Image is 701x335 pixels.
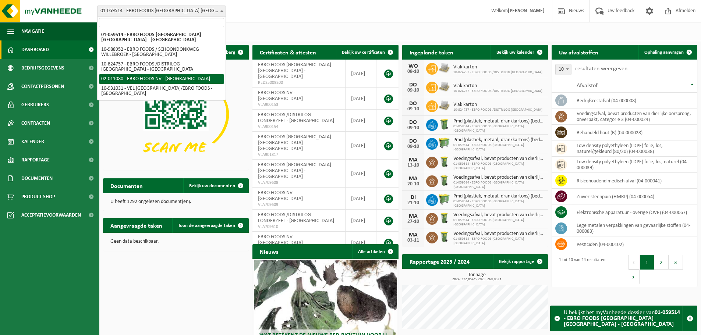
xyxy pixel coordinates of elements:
[189,183,235,188] span: Bekijk uw documenten
[453,83,542,89] span: Vlak karton
[406,200,421,206] div: 21-10
[258,102,339,108] span: VLA900153
[571,236,697,252] td: pesticiden (04-000102)
[21,77,64,96] span: Contactpersonen
[406,219,421,224] div: 27-10
[438,99,450,112] img: LP-PA-00000-WDN-11
[453,64,542,70] span: Vlak karton
[99,30,224,45] li: 01-059514 - EBRO FOODS [GEOGRAPHIC_DATA] [GEOGRAPHIC_DATA] - [GEOGRAPHIC_DATA]
[406,63,421,69] div: WO
[219,50,235,55] span: Verberg
[103,218,170,232] h2: Aangevraagde taken
[654,255,669,270] button: 2
[346,210,377,232] td: [DATE]
[575,66,627,72] label: resultaten weergeven
[258,212,334,224] span: EBRO FOODS /DISTRILOG LONDERZEEL - [GEOGRAPHIC_DATA]
[644,50,684,55] span: Ophaling aanvragen
[453,212,544,218] span: Voedingsafval, bevat producten van dierlijke oorsprong, onverpakt, categorie 3
[438,118,450,131] img: WB-0240-HPE-GN-50
[97,6,226,17] span: 01-059514 - EBRO FOODS BELGIUM NV - MERKSEM
[98,6,226,16] span: 01-059514 - EBRO FOODS BELGIUM NV - MERKSEM
[571,93,697,108] td: bedrijfsrestafval (04-000008)
[453,102,542,108] span: Vlak karton
[336,45,398,60] a: Bekijk uw certificaten
[571,204,697,220] td: elektronische apparatuur - overige (OVE) (04-000067)
[110,199,241,204] p: U heeft 1292 ongelezen document(en).
[99,74,224,84] li: 02-011080 - EBRO FOODS NV - [GEOGRAPHIC_DATA]
[453,156,544,162] span: Voedingsafval, bevat producten van dierlijke oorsprong, onverpakt, categorie 3
[346,160,377,188] td: [DATE]
[406,88,421,93] div: 09-10
[21,22,44,40] span: Navigatie
[640,255,654,270] button: 1
[103,60,249,169] img: Download de VHEPlus App
[21,96,49,114] span: Gebruikers
[571,140,697,157] td: low density polyethyleen (LDPE) folie, los, naturel/gekleurd (80/20) (04-000038)
[438,193,450,206] img: WB-0660-HPE-GN-50
[258,152,339,158] span: VLA901817
[508,8,545,14] strong: [PERSON_NAME]
[453,181,544,189] span: 01-059514 - EBRO FOODS [GEOGRAPHIC_DATA] [GEOGRAPHIC_DATA]
[438,81,450,93] img: LP-PA-00000-WDN-11
[577,83,598,89] span: Afvalstof
[438,231,450,243] img: WB-0140-HPE-GN-50
[258,190,303,202] span: EBRO FOODS NV - [GEOGRAPHIC_DATA]
[453,231,544,237] span: Voedingsafval, bevat producten van dierlijke oorsprong, onverpakt, categorie 3
[346,60,377,88] td: [DATE]
[453,89,542,93] span: 10-824757 - EBRO FOODS /DISTRILOG [GEOGRAPHIC_DATA]
[406,138,421,144] div: DO
[571,125,697,140] td: behandeld hout (B) (04-000028)
[252,45,323,59] h2: Certificaten & attesten
[406,272,548,281] h3: Tonnage
[453,118,544,124] span: Pmd (plastiek, metaal, drankkartons) (bedrijven)
[342,50,385,55] span: Bekijk uw certificaten
[99,60,224,74] li: 10-824757 - EBRO FOODS /DISTRILOG [GEOGRAPHIC_DATA] - [GEOGRAPHIC_DATA]
[571,189,697,204] td: zuiver steenpuin (HMRP) (04-000054)
[258,134,331,152] span: EBRO FOODS [GEOGRAPHIC_DATA] [GEOGRAPHIC_DATA] - [GEOGRAPHIC_DATA]
[406,69,421,74] div: 08-10
[21,132,44,151] span: Kalender
[258,202,339,208] span: VLA709609
[453,218,544,227] span: 01-059514 - EBRO FOODS [GEOGRAPHIC_DATA] [GEOGRAPHIC_DATA]
[571,157,697,173] td: low density polyethyleen (LDPE) folie, los, naturel (04-000039)
[406,232,421,238] div: MA
[552,45,606,59] h2: Uw afvalstoffen
[213,45,248,60] button: Verberg
[453,124,544,133] span: 01-059514 - EBRO FOODS [GEOGRAPHIC_DATA] [GEOGRAPHIC_DATA]
[571,173,697,189] td: risicohoudend medisch afval (04-000041)
[438,137,450,149] img: WB-0660-HPE-GN-50
[258,180,339,186] span: VLA709608
[491,45,547,60] a: Bekijk uw kalender
[453,108,542,112] span: 10-824757 - EBRO FOODS /DISTRILOG [GEOGRAPHIC_DATA]
[346,232,377,254] td: [DATE]
[258,90,303,101] span: EBRO FOODS NV - [GEOGRAPHIC_DATA]
[556,64,571,75] span: 10
[406,107,421,112] div: 09-10
[99,84,224,99] li: 10-931031 - VEL [GEOGRAPHIC_DATA]/EBRO FOODS - [GEOGRAPHIC_DATA]
[258,124,339,130] span: VLA900154
[564,310,680,327] strong: 01-059514 - EBRO FOODS [GEOGRAPHIC_DATA] [GEOGRAPHIC_DATA] - [GEOGRAPHIC_DATA]
[346,110,377,132] td: [DATE]
[453,143,544,152] span: 01-059514 - EBRO FOODS [GEOGRAPHIC_DATA] [GEOGRAPHIC_DATA]
[438,212,450,224] img: WB-0140-HPE-GN-50
[258,224,339,230] span: VLA709610
[21,40,49,59] span: Dashboard
[346,88,377,110] td: [DATE]
[406,213,421,219] div: MA
[258,80,339,86] span: RED25009200
[252,244,286,259] h2: Nieuws
[21,206,81,224] span: Acceptatievoorwaarden
[628,255,640,270] button: Previous
[669,255,683,270] button: 3
[172,218,248,233] a: Toon de aangevraagde taken
[258,234,303,246] span: EBRO FOODS NV - [GEOGRAPHIC_DATA]
[406,195,421,200] div: DI
[628,270,640,284] button: Next
[555,254,605,285] div: 1 tot 10 van 24 resultaten
[571,108,697,125] td: voedingsafval, bevat producten van dierlijke oorsprong, onverpakt, categorie 3 (04-000024)
[453,162,544,171] span: 01-059514 - EBRO FOODS [GEOGRAPHIC_DATA] [GEOGRAPHIC_DATA]
[406,182,421,187] div: 20-10
[103,178,150,193] h2: Documenten
[402,45,461,59] h2: Ingeplande taken
[638,45,697,60] a: Ophaling aanvragen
